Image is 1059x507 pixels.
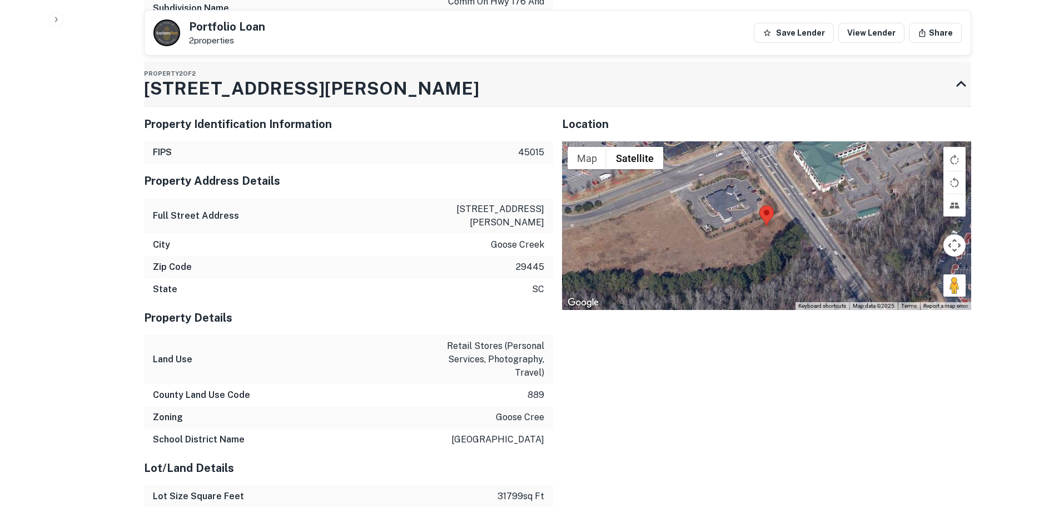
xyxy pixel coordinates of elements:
p: retail stores (personal services, photography, travel) [444,339,544,380]
span: Property 2 of 2 [144,70,196,77]
p: 2 properties [189,36,265,46]
h6: State [153,283,177,296]
h3: [STREET_ADDRESS][PERSON_NAME] [144,75,479,102]
button: Rotate map clockwise [943,149,966,171]
button: Drag Pegman onto the map to open Street View [943,274,966,297]
h6: School District Name [153,433,245,446]
h6: Lot Size Square Feet [153,490,244,503]
h5: Location [562,116,971,132]
p: sc [532,283,544,296]
button: Map camera controls [943,234,966,257]
a: View Lender [838,23,904,43]
h6: Full Street Address [153,209,239,223]
h6: FIPS [153,146,172,159]
h6: Subdivision Name [153,2,229,15]
button: Show satellite imagery [606,147,663,169]
h5: Portfolio Loan [189,21,265,32]
p: 889 [528,388,544,402]
button: Share [909,23,962,43]
a: Open this area in Google Maps (opens a new window) [565,296,601,310]
h6: Land Use [153,353,192,366]
a: Report a map error [923,303,968,309]
button: Save Lender [754,23,834,43]
p: goose cree [496,411,544,424]
button: Tilt map [943,194,966,216]
h6: County Land Use Code [153,388,250,402]
h6: Zoning [153,411,183,424]
span: Map data ©2025 [853,303,894,309]
p: [STREET_ADDRESS][PERSON_NAME] [444,203,544,229]
h6: City [153,238,170,252]
p: 45015 [518,146,544,159]
a: Terms (opens in new tab) [901,303,917,309]
h5: Property Details [144,309,553,326]
p: 29445 [516,260,544,274]
p: goose creek [491,238,544,252]
div: Property2of2[STREET_ADDRESS][PERSON_NAME] [144,62,971,106]
button: Show street map [568,147,606,169]
p: 31799 sq ft [498,490,544,503]
img: Google [565,296,601,310]
h5: Property Identification Information [144,116,553,132]
h5: Property Address Details [144,173,553,189]
h5: Lot/Land Details [144,460,553,476]
button: Rotate map counterclockwise [943,171,966,194]
h6: Zip Code [153,260,192,274]
button: Keyboard shortcuts [798,302,846,310]
button: Toggle fullscreen view [943,147,966,169]
p: [GEOGRAPHIC_DATA] [451,433,544,446]
iframe: Chat Widget [1003,382,1059,436]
